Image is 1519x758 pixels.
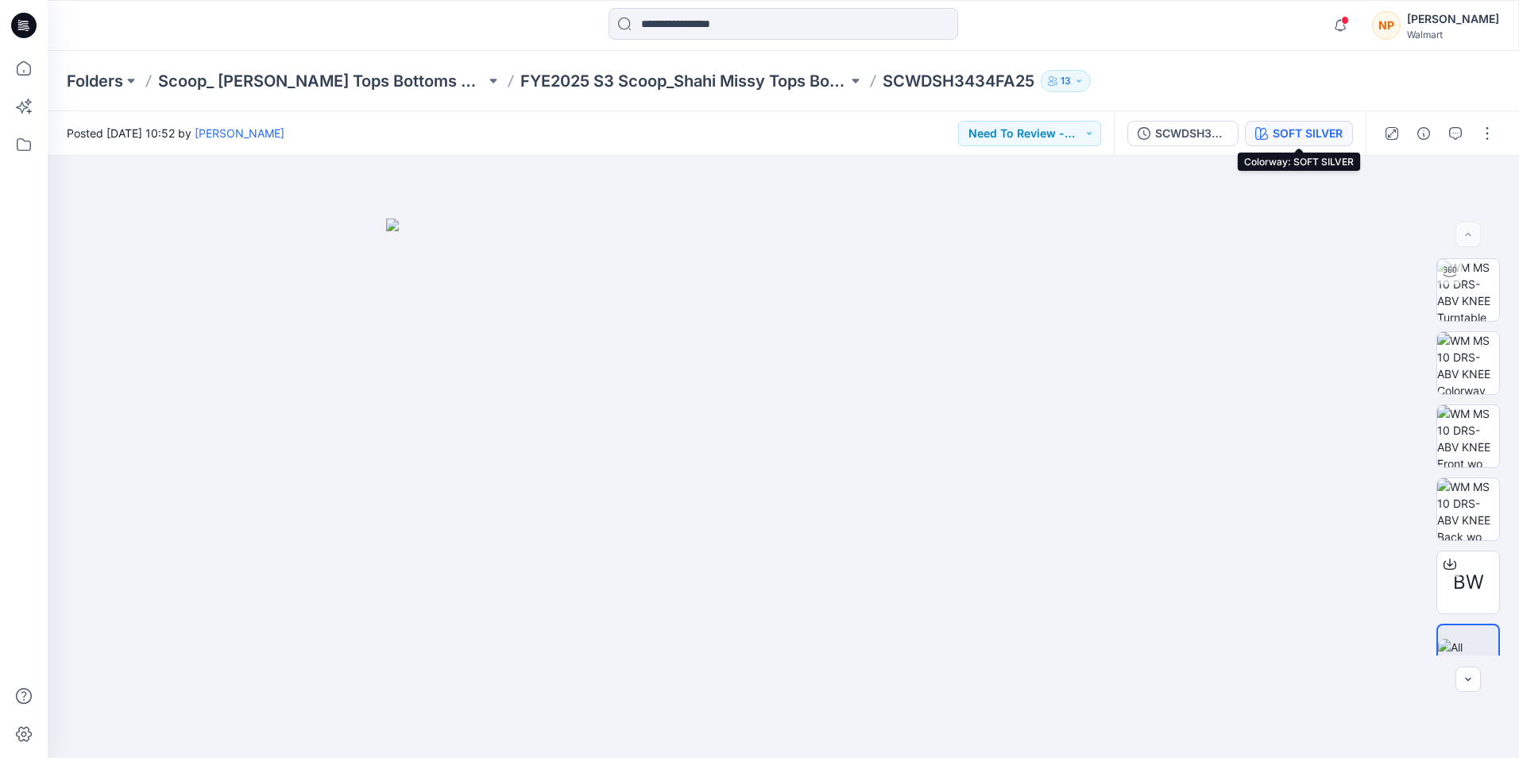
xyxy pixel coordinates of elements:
img: WM MS 10 DRS-ABV KNEE Back wo Avatar [1437,478,1499,540]
button: SCWDSH3434FA25 [1127,121,1239,146]
div: SOFT SILVER [1273,125,1343,142]
div: SCWDSH3434FA25 [1155,125,1228,142]
span: BW [1453,568,1484,597]
span: Posted [DATE] 10:52 by [67,125,284,141]
button: 13 [1041,70,1091,92]
div: NP [1372,11,1401,40]
img: eyJhbGciOiJIUzI1NiIsImtpZCI6IjAiLCJzbHQiOiJzZXMiLCJ0eXAiOiJKV1QifQ.eyJkYXRhIjp7InR5cGUiOiJzdG9yYW... [386,219,1181,758]
img: WM MS 10 DRS-ABV KNEE Turntable with Avatar [1437,259,1499,321]
img: WM MS 10 DRS-ABV KNEE Colorway wo Avatar [1437,332,1499,394]
button: SOFT SILVER [1245,121,1353,146]
a: FYE2025 S3 Scoop_Shahi Missy Tops Bottoms Dresses Board [520,70,848,92]
img: WM MS 10 DRS-ABV KNEE Front wo Avatar [1437,405,1499,467]
p: 13 [1061,72,1071,90]
div: Walmart [1407,29,1499,41]
a: [PERSON_NAME] [195,126,284,140]
p: SCWDSH3434FA25 [883,70,1034,92]
a: Scoop_ [PERSON_NAME] Tops Bottoms Dresses [158,70,485,92]
img: All colorways [1438,639,1498,672]
button: Details [1411,121,1436,146]
div: [PERSON_NAME] [1407,10,1499,29]
a: Folders [67,70,123,92]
